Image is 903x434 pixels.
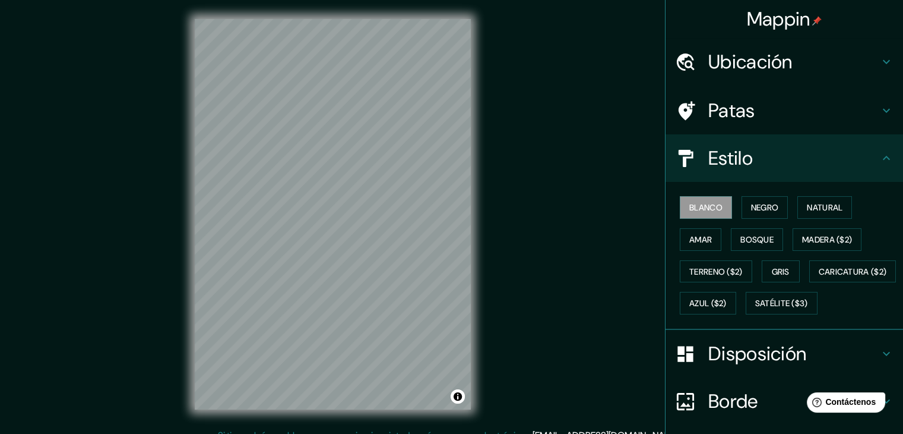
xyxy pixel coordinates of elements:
font: Blanco [689,202,723,213]
button: Activar o desactivar atribución [451,389,465,404]
button: Natural [797,196,852,219]
font: Azul ($2) [689,298,727,309]
div: Ubicación [666,38,903,86]
font: Mappin [747,7,810,32]
font: Gris [772,266,790,277]
font: Patas [708,98,755,123]
img: pin-icon.png [812,16,822,26]
canvas: Mapa [195,19,471,410]
button: Gris [762,260,800,283]
button: Madera ($2) [793,228,861,251]
font: Ubicación [708,49,793,74]
button: Satélite ($3) [746,292,818,315]
div: Patas [666,87,903,134]
div: Estilo [666,134,903,182]
button: Blanco [680,196,732,219]
button: Bosque [731,228,783,251]
font: Natural [807,202,842,213]
font: Caricatura ($2) [819,266,887,277]
div: Borde [666,378,903,425]
button: Terreno ($2) [680,260,752,283]
font: Estilo [708,146,753,171]
font: Terreno ($2) [689,266,743,277]
font: Bosque [740,234,774,245]
font: Amar [689,234,712,245]
button: Amar [680,228,721,251]
iframe: Lanzador de widgets de ayuda [797,388,890,421]
font: Satélite ($3) [755,298,808,309]
font: Borde [708,389,758,414]
button: Negro [742,196,788,219]
font: Negro [751,202,779,213]
button: Caricatura ($2) [809,260,896,283]
font: Disposición [708,341,806,366]
div: Disposición [666,330,903,378]
button: Azul ($2) [680,292,736,315]
font: Madera ($2) [802,234,852,245]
